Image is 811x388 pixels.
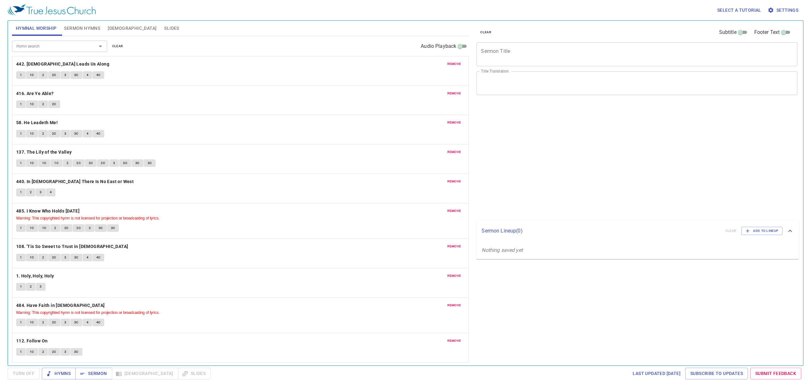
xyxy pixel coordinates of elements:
[26,224,38,232] button: 1C
[16,130,26,137] button: 1
[52,101,56,107] span: 2C
[16,188,26,196] button: 1
[717,6,761,14] span: Select a tutorial
[113,160,115,166] span: 3
[20,320,22,325] span: 1
[48,100,60,108] button: 2C
[74,255,79,260] span: 3C
[447,244,461,249] span: remove
[42,349,44,355] span: 2
[70,319,82,326] button: 3C
[64,255,66,260] span: 3
[16,319,26,326] button: 1
[26,71,38,79] button: 1C
[38,319,48,326] button: 2
[70,130,82,137] button: 3C
[20,255,22,260] span: 1
[96,42,105,51] button: Open
[719,29,737,36] span: Subtitle
[20,72,22,78] span: 1
[36,283,45,290] button: 3
[70,71,82,79] button: 3C
[20,101,22,107] span: 1
[93,254,105,261] button: 4C
[685,368,748,379] a: Subscribe to Updates
[83,71,92,79] button: 4
[16,60,111,68] button: 442. [DEMOGRAPHIC_DATA] Leads Us Along
[123,160,127,166] span: 3C
[16,119,58,127] b: 58. He Leadeth Me!
[769,6,798,14] span: Settings
[16,254,26,261] button: 1
[83,254,92,261] button: 4
[30,101,34,107] span: 1C
[447,208,461,214] span: remove
[73,224,85,232] button: 2C
[46,188,55,196] button: 4
[74,320,79,325] span: 3C
[52,72,56,78] span: 2C
[30,131,34,137] span: 1C
[86,320,88,325] span: 4
[89,225,91,231] span: 3
[30,349,34,355] span: 1C
[54,225,56,231] span: 2
[61,319,70,326] button: 3
[754,29,780,36] span: Footer Text
[444,272,465,280] button: remove
[476,220,799,241] div: Sermon Lineup(0)clearAdd to Lineup
[16,243,129,251] button: 108. 'Tis So Sweet to Trust in [DEMOGRAPHIC_DATA]
[30,72,34,78] span: 1C
[30,284,32,289] span: 2
[766,4,801,16] button: Settings
[70,348,82,356] button: 3C
[444,337,465,345] button: remove
[109,159,119,167] button: 3
[444,302,465,309] button: remove
[42,72,44,78] span: 2
[447,179,461,184] span: remove
[86,72,88,78] span: 4
[63,159,72,167] button: 2
[38,159,50,167] button: 1C
[96,72,101,78] span: 4C
[42,101,44,107] span: 2
[20,284,22,289] span: 1
[745,228,778,234] span: Add to Lineup
[36,188,45,196] button: 3
[148,160,152,166] span: 3C
[64,225,69,231] span: 2C
[444,90,465,97] button: remove
[16,24,57,32] span: Hymnal Worship
[447,120,461,125] span: remove
[42,225,47,231] span: 1C
[61,224,73,232] button: 2C
[52,131,56,137] span: 2C
[16,302,105,309] b: 484. Have Faith in [DEMOGRAPHIC_DATA]
[421,42,456,50] span: Audio Playback
[630,368,683,379] a: Last updated [DATE]
[40,284,42,289] span: 3
[95,224,107,232] button: 3C
[20,160,22,166] span: 1
[482,247,523,253] i: Nothing saved yet
[26,130,38,137] button: 1C
[48,319,60,326] button: 2C
[42,255,44,260] span: 2
[482,227,720,235] p: Sermon Lineup ( 0 )
[26,283,35,290] button: 2
[16,216,160,220] small: Warning: This copyrighted hymn is not licensed for projection or broadcasting of lyrics.
[74,131,79,137] span: 3C
[61,348,70,356] button: 3
[16,302,106,309] button: 484. Have Faith in [DEMOGRAPHIC_DATA]
[26,188,35,196] button: 2
[73,159,85,167] button: 2C
[61,254,70,261] button: 3
[75,368,112,379] button: Sermon
[96,131,101,137] span: 4C
[89,160,93,166] span: 2C
[101,160,105,166] span: 2C
[47,370,71,378] span: Hymns
[93,71,105,79] button: 4C
[96,320,101,325] span: 4C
